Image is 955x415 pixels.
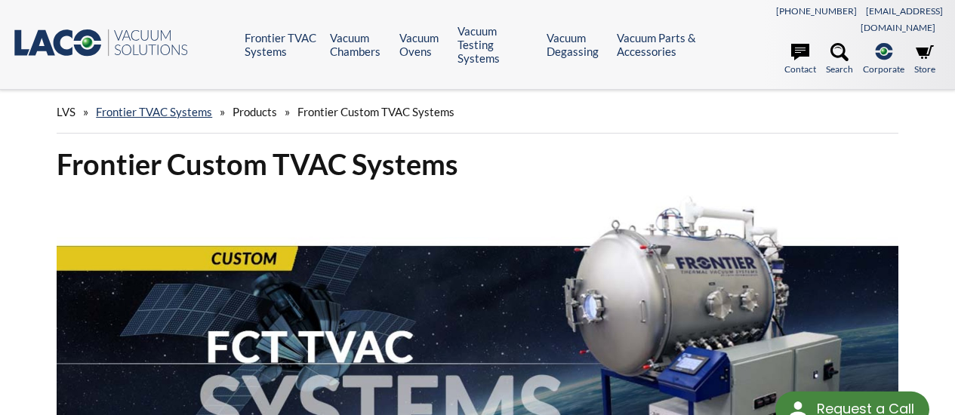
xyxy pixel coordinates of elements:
a: Vacuum Degassing [547,31,606,58]
a: Contact [784,43,816,76]
span: Frontier Custom TVAC Systems [297,105,454,118]
a: Search [826,43,853,76]
a: Vacuum Ovens [399,31,446,58]
div: » » » [57,91,898,134]
span: LVS [57,105,75,118]
a: [PHONE_NUMBER] [776,5,857,17]
a: Frontier TVAC Systems [245,31,319,58]
h1: Frontier Custom TVAC Systems [57,146,898,183]
a: Vacuum Testing Systems [457,24,535,65]
a: Vacuum Chambers [330,31,388,58]
span: Products [233,105,277,118]
span: Corporate [863,62,904,76]
a: [EMAIL_ADDRESS][DOMAIN_NAME] [861,5,943,33]
a: Vacuum Parts & Accessories [617,31,706,58]
a: Store [914,43,935,76]
a: Frontier TVAC Systems [96,105,212,118]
